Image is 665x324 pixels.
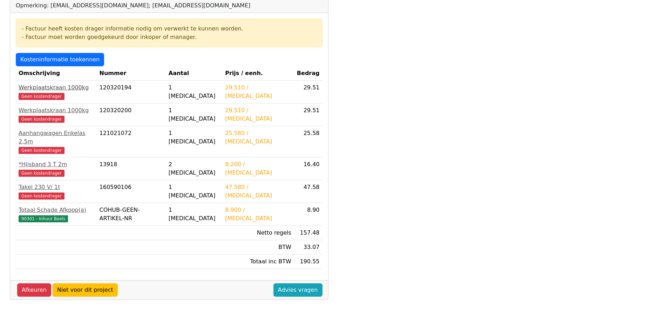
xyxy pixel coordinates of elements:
[97,203,166,226] td: COHUB-GEEN-ARTIKEL-NR
[169,83,219,100] div: 1 [MEDICAL_DATA]
[97,180,166,203] td: 160590106
[294,255,323,269] td: 190.55
[19,106,94,115] div: Werkplaatskraan 1000kg
[19,206,94,223] a: Totaal Schade Afkoop(a)90301 - Inhuur Boels
[169,129,219,146] div: 1 [MEDICAL_DATA]
[97,81,166,103] td: 120320194
[294,103,323,126] td: 29.51
[166,66,222,81] th: Aantal
[294,157,323,180] td: 16.40
[222,240,294,255] td: BTW
[19,206,94,214] div: Totaal Schade Afkoop(a)
[19,93,65,100] span: Geen kostendrager
[294,126,323,157] td: 25.58
[294,180,323,203] td: 47.58
[19,183,94,200] a: Takel 230 V/ 1tGeen kostendrager
[97,66,166,81] th: Nummer
[19,170,65,177] span: Geen kostendrager
[294,66,323,81] th: Bedrag
[169,206,219,223] div: 1 [MEDICAL_DATA]
[97,126,166,157] td: 121021072
[19,183,94,191] div: Takel 230 V/ 1t
[225,206,291,223] div: 8.900 / [MEDICAL_DATA]
[294,226,323,240] td: 157.48
[19,83,94,92] div: Werkplaatskraan 1000kg
[53,283,118,297] a: Niet voor dit project
[222,255,294,269] td: Totaal inc BTW
[19,106,94,123] a: Werkplaatskraan 1000kgGeen kostendrager
[19,147,65,154] span: Geen kostendrager
[225,129,291,146] div: 25.580 / [MEDICAL_DATA]
[22,25,317,33] div: - Factuur heeft kosten drager informatie nodig om verwerkt te kunnen worden.
[294,240,323,255] td: 33.07
[16,66,97,81] th: Omschrijving
[169,183,219,200] div: 1 [MEDICAL_DATA]
[16,1,250,10] div: Opmerking: [EMAIL_ADDRESS][DOMAIN_NAME]; [EMAIL_ADDRESS][DOMAIN_NAME]
[97,103,166,126] td: 120320200
[19,193,65,200] span: Geen kostendrager
[22,33,317,41] div: - Factuur moet worden goedgekeurd door inkoper of manager.
[19,116,65,123] span: Geen kostendrager
[169,106,219,123] div: 1 [MEDICAL_DATA]
[169,160,219,177] div: 2 [MEDICAL_DATA]
[19,215,68,222] span: 90301 - Inhuur Boels
[19,160,94,177] a: *Hijsband 3 T 2mGeen kostendrager
[19,129,94,154] a: Aanhangwagen Enkelas 2,5mGeen kostendrager
[19,129,94,146] div: Aanhangwagen Enkelas 2,5m
[225,83,291,100] div: 29.510 / [MEDICAL_DATA]
[19,160,94,169] div: *Hijsband 3 T 2m
[19,83,94,100] a: Werkplaatskraan 1000kgGeen kostendrager
[225,160,291,177] div: 8.200 / [MEDICAL_DATA]
[222,226,294,240] td: Netto regels
[17,283,51,297] a: Afkeuren
[294,203,323,226] td: 8.90
[97,157,166,180] td: 13918
[16,53,104,66] a: Kosteninformatie toekennen
[222,66,294,81] th: Prijs / eenh.
[225,106,291,123] div: 29.510 / [MEDICAL_DATA]
[273,283,323,297] a: Advies vragen
[294,81,323,103] td: 29.51
[225,183,291,200] div: 47.580 / [MEDICAL_DATA]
